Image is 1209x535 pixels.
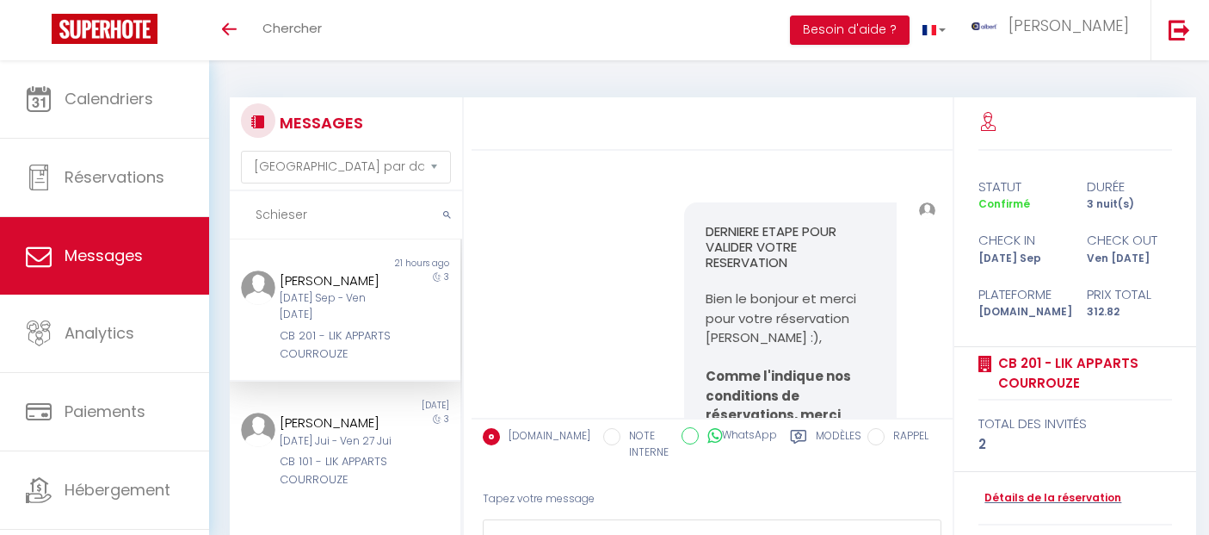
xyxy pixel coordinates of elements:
[65,88,153,109] span: Calendriers
[65,166,164,188] span: Réservations
[885,428,928,447] label: RAPPEL
[280,413,392,433] div: [PERSON_NAME]
[967,251,1075,267] div: [DATE] Sep
[978,434,1172,455] div: 2
[280,433,392,450] div: [DATE] Jui - Ven 27 Jui
[483,478,941,520] div: Tapez votre message
[1009,15,1129,36] span: [PERSON_NAME]
[967,230,1075,251] div: check in
[816,428,861,463] label: Modèles
[978,490,1121,507] a: Détails de la réservation
[1076,251,1183,267] div: Ven [DATE]
[52,14,157,44] img: Super Booking
[241,413,275,447] img: ...
[65,322,134,344] span: Analytics
[1169,19,1190,40] img: logout
[262,19,322,37] span: Chercher
[967,177,1075,197] div: statut
[345,257,460,271] div: 21 hours ago
[230,191,462,240] input: Rechercher un mot clé
[1076,177,1183,197] div: durée
[992,353,1172,394] a: CB 201 - LIK APPARTS COURROUZE
[345,399,460,413] div: [DATE]
[280,271,392,291] div: [PERSON_NAME]
[65,401,145,422] span: Paiements
[241,271,275,305] img: ...
[972,22,997,30] img: ...
[706,289,875,348] p: Bien le bonjour et merci pour votre réservation [PERSON_NAME] :),
[500,428,590,447] label: [DOMAIN_NAME]
[699,427,777,446] label: WhatsApp
[978,414,1172,434] div: total des invités
[444,271,449,283] span: 3
[620,428,669,461] label: NOTE INTERNE
[1076,196,1183,213] div: 3 nuit(s)
[280,290,392,323] div: [DATE] Sep - Ven [DATE]
[280,327,392,363] div: CB 201 - LIK APPARTS COURROUZE
[444,413,449,426] span: 3
[1076,304,1183,320] div: 312.82
[65,245,143,266] span: Messages
[790,16,910,45] button: Besoin d'aide ?
[280,453,392,488] div: CB 101 - LIK APPARTS COURROUZE
[978,196,1030,211] span: Confirmé
[706,224,875,271] h3: DERNIERE ETAPE POUR VALIDER VOTRE RESERVATION
[1076,284,1183,305] div: Prix total
[1076,230,1183,251] div: check out
[919,202,935,219] img: ...
[275,103,363,142] h3: MESSAGES
[65,479,170,501] span: Hébergement
[967,284,1075,305] div: Plateforme
[967,304,1075,320] div: [DOMAIN_NAME]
